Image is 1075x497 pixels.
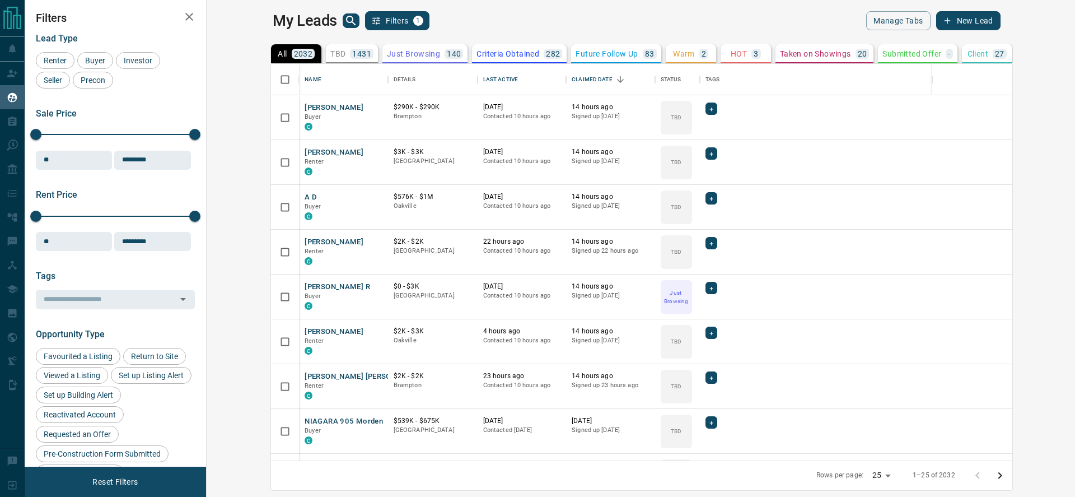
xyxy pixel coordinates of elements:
p: [DATE] [483,192,560,202]
div: Pre-Construction Form Submitted [36,445,169,462]
div: condos.ca [305,212,312,220]
div: Last Active [478,64,566,95]
p: 1–25 of 2032 [913,471,955,480]
button: [PERSON_NAME] R [305,282,370,292]
div: Precon [73,72,113,89]
p: 14 hours ago [572,371,649,381]
p: 3 [754,50,758,58]
button: Go to next page [989,465,1011,487]
p: 2032 [294,50,313,58]
p: Criteria Obtained [476,50,539,58]
p: $0 - $3K [394,282,472,291]
span: + [709,372,713,383]
p: 14 hours ago [572,147,649,157]
p: Contacted 10 hours ago [483,291,560,300]
button: Open [175,291,191,307]
span: Tags [36,271,55,281]
p: Brampton [394,381,472,390]
span: Buyer [305,292,321,300]
div: Requested an Offer [36,426,119,443]
span: Pre-Construction Form Submitted [40,449,165,458]
p: Contacted 10 hours ago [483,202,560,211]
p: 14 hours ago [572,192,649,202]
div: Return to Site [123,348,186,365]
p: Rows per page: [816,471,863,480]
span: Precon [77,76,109,85]
p: TBD [671,337,681,346]
button: Sort [613,72,628,87]
div: Buyer [77,52,113,69]
p: $2K - $3K [394,327,472,336]
div: Tags [705,64,720,95]
p: Signed up 22 hours ago [572,247,649,256]
p: Future Follow Up [576,50,638,58]
button: [PERSON_NAME] [305,237,363,248]
div: Name [299,64,387,95]
div: condos.ca [305,257,312,265]
div: + [705,192,717,205]
p: $290K - $290K [394,103,472,112]
span: Buyer [305,113,321,120]
p: TBD [671,113,681,122]
div: Reactivated Account [36,406,124,423]
p: 4 hours ago [483,327,560,336]
p: Contacted 10 hours ago [483,157,560,166]
p: [GEOGRAPHIC_DATA] [394,157,472,166]
button: [PERSON_NAME] [305,103,363,113]
div: Details [388,64,478,95]
span: Buyer [305,203,321,210]
span: Renter [305,248,324,255]
div: + [705,103,717,115]
p: Warm [673,50,695,58]
p: TBD [671,248,681,256]
p: 83 [645,50,655,58]
span: Set up Building Alert [40,391,117,400]
div: Details [394,64,416,95]
button: New Lead [936,11,1001,30]
p: [DATE] [483,147,560,157]
div: condos.ca [305,123,312,131]
p: 23 hours ago [483,371,560,381]
div: 25 [868,467,895,484]
p: Client [968,50,988,58]
div: Claimed Date [572,64,613,95]
p: Submitted Offer [882,50,941,58]
span: Rent Price [36,189,77,200]
p: $2K - $2K [394,237,472,247]
div: Name [305,64,321,95]
div: Viewed a Listing [36,367,108,384]
div: + [705,371,717,384]
p: [DATE] [483,103,560,112]
div: condos.ca [305,302,312,310]
span: Renter [305,382,324,389]
div: + [705,147,717,160]
h1: My Leads [273,12,337,30]
span: + [709,238,713,249]
span: Return to Site [127,352,182,361]
p: Contacted [DATE] [483,426,560,435]
button: Reset Filters [85,472,145,491]
button: search button [343,13,359,28]
p: [GEOGRAPHIC_DATA] [394,291,472,300]
button: [PERSON_NAME] [305,147,363,158]
p: TBD [671,427,681,435]
div: + [705,282,717,294]
p: 140 [447,50,461,58]
p: 14 hours ago [572,282,649,291]
span: Sale Price [36,108,77,119]
div: + [705,416,717,429]
p: HOT [731,50,747,58]
p: Signed up [DATE] [572,426,649,435]
p: 1431 [352,50,371,58]
div: Tags [700,64,1055,95]
span: + [709,282,713,294]
div: Favourited a Listing [36,348,120,365]
span: Set up Listing Alert [115,371,188,380]
p: 282 [546,50,560,58]
div: + [705,237,717,249]
p: Signed up [DATE] [572,202,649,211]
p: Brampton [394,112,472,121]
button: [PERSON_NAME] [PERSON_NAME] [305,371,424,382]
p: Contacted 10 hours ago [483,381,560,390]
button: Filters1 [365,11,429,30]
